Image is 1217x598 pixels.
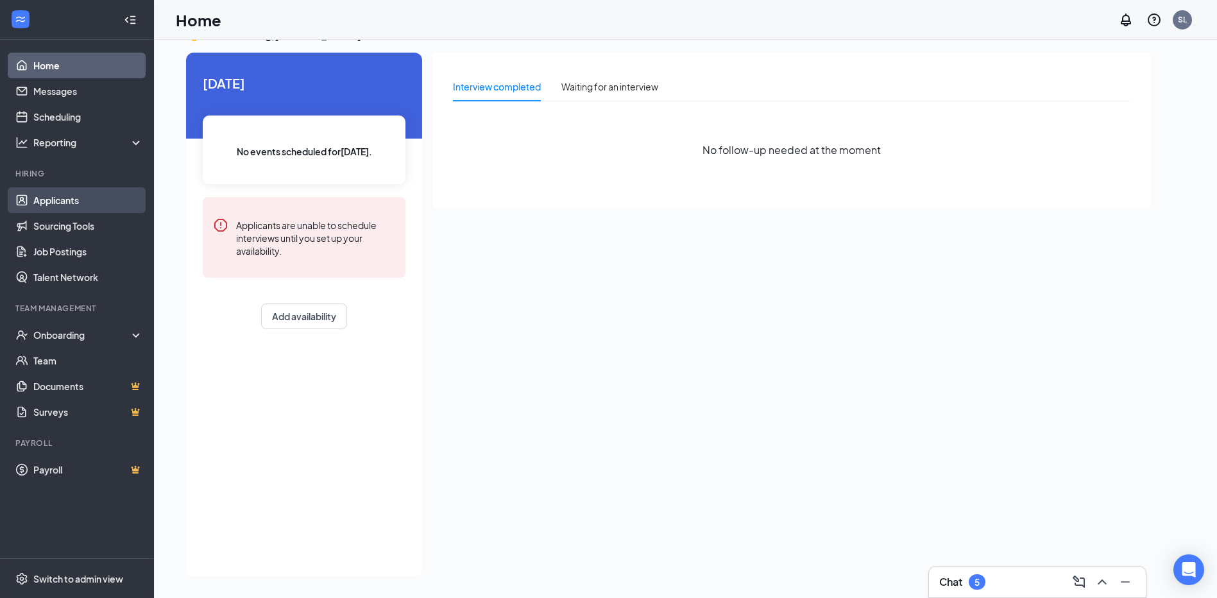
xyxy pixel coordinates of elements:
[702,142,881,158] span: No follow-up needed at the moment
[33,348,143,373] a: Team
[1118,574,1133,590] svg: Minimize
[15,438,140,448] div: Payroll
[1118,12,1134,28] svg: Notifications
[33,187,143,213] a: Applicants
[453,80,541,94] div: Interview completed
[33,572,123,585] div: Switch to admin view
[33,239,143,264] a: Job Postings
[176,9,221,31] h1: Home
[33,264,143,290] a: Talent Network
[14,13,27,26] svg: WorkstreamLogo
[236,218,395,257] div: Applicants are unable to schedule interviews until you set up your availability.
[237,144,372,158] span: No events scheduled for [DATE] .
[15,303,140,314] div: Team Management
[15,329,28,341] svg: UserCheck
[33,457,143,483] a: PayrollCrown
[561,80,658,94] div: Waiting for an interview
[1069,572,1089,592] button: ComposeMessage
[124,13,137,26] svg: Collapse
[1071,574,1087,590] svg: ComposeMessage
[1115,572,1136,592] button: Minimize
[1146,12,1162,28] svg: QuestionInfo
[33,78,143,104] a: Messages
[1178,14,1187,25] div: SL
[33,104,143,130] a: Scheduling
[15,168,140,179] div: Hiring
[15,136,28,149] svg: Analysis
[974,577,980,588] div: 5
[1173,554,1204,585] div: Open Intercom Messenger
[213,218,228,233] svg: Error
[33,329,132,341] div: Onboarding
[33,53,143,78] a: Home
[261,303,347,329] button: Add availability
[203,73,405,93] span: [DATE]
[15,572,28,585] svg: Settings
[33,136,144,149] div: Reporting
[33,399,143,425] a: SurveysCrown
[33,373,143,399] a: DocumentsCrown
[939,575,962,589] h3: Chat
[33,213,143,239] a: Sourcing Tools
[1094,574,1110,590] svg: ChevronUp
[1092,572,1112,592] button: ChevronUp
